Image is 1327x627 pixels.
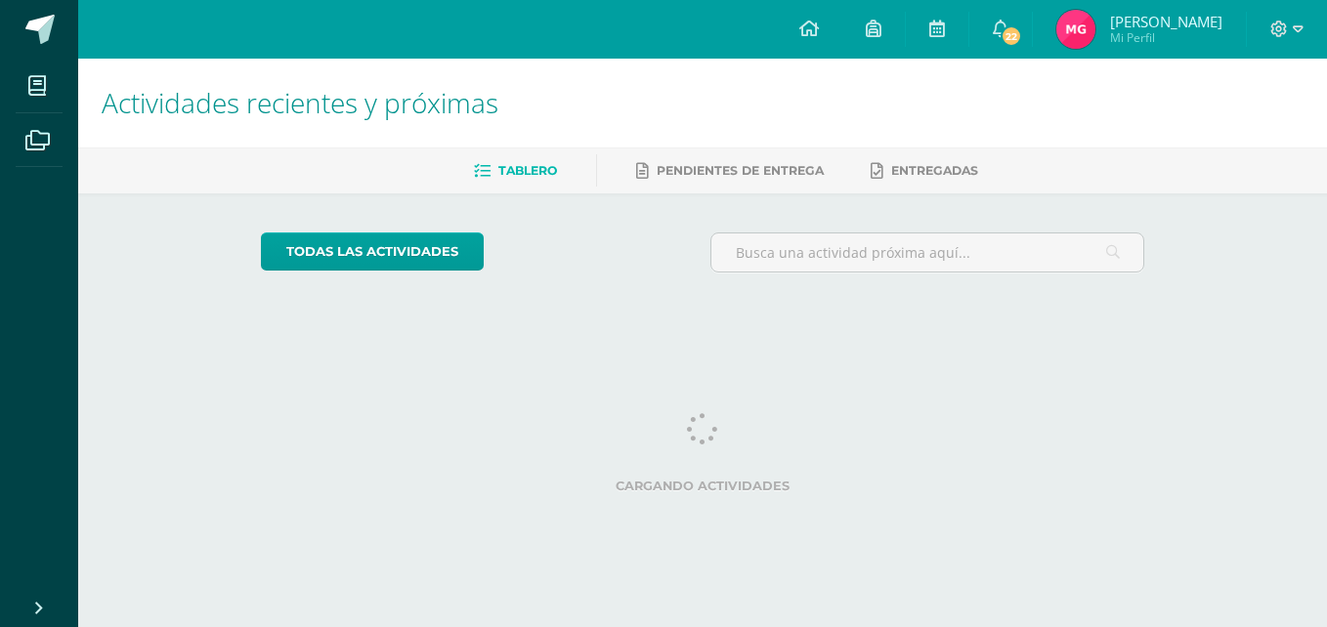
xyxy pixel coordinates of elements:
[102,84,498,121] span: Actividades recientes y próximas
[1001,25,1022,47] span: 22
[474,155,557,187] a: Tablero
[1056,10,1095,49] img: 1f5cadc9ac12f5ef3756fa1ff0e73f24.png
[1110,12,1222,31] span: [PERSON_NAME]
[261,232,484,271] a: todas las Actividades
[711,233,1144,272] input: Busca una actividad próxima aquí...
[657,163,824,178] span: Pendientes de entrega
[636,155,824,187] a: Pendientes de entrega
[261,479,1145,493] label: Cargando actividades
[498,163,557,178] span: Tablero
[871,155,978,187] a: Entregadas
[1110,29,1222,46] span: Mi Perfil
[891,163,978,178] span: Entregadas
